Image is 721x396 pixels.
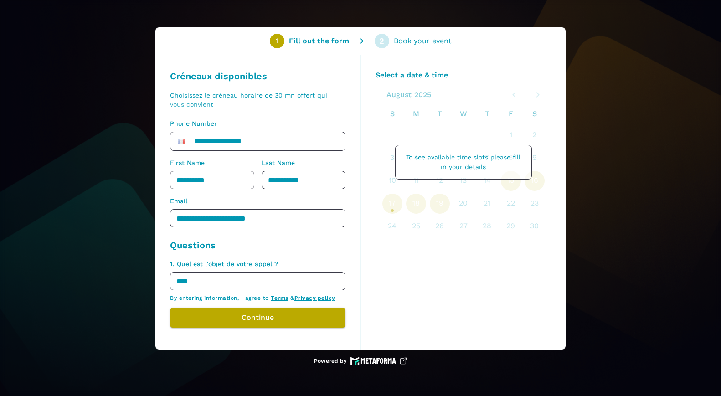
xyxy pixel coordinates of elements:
button: Continue [170,308,345,328]
div: France: + 33 [172,134,191,149]
p: By entering information, I agree to [170,294,345,302]
span: Last Name [262,159,295,166]
p: Choisissez le créneau horaire de 30 mn offert qui vous convient [170,91,343,109]
p: To see available time slots please fill in your details [403,153,524,172]
a: Privacy policy [294,295,335,301]
span: & [290,295,294,301]
a: Powered by [314,357,407,365]
p: Créneaux disponibles [170,70,267,82]
p: Powered by [314,357,347,365]
span: Phone Number [170,120,217,127]
div: 2 [379,37,384,45]
div: 1 [276,37,278,45]
span: 1. Quel est l'objet de votre appel ? [170,260,278,267]
a: Terms [271,295,288,301]
p: Book your event [394,36,452,46]
p: Questions [170,238,345,252]
p: Fill out the form [289,36,349,46]
span: Email [170,197,187,205]
p: Select a date & time [376,70,551,81]
span: First Name [170,159,205,166]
